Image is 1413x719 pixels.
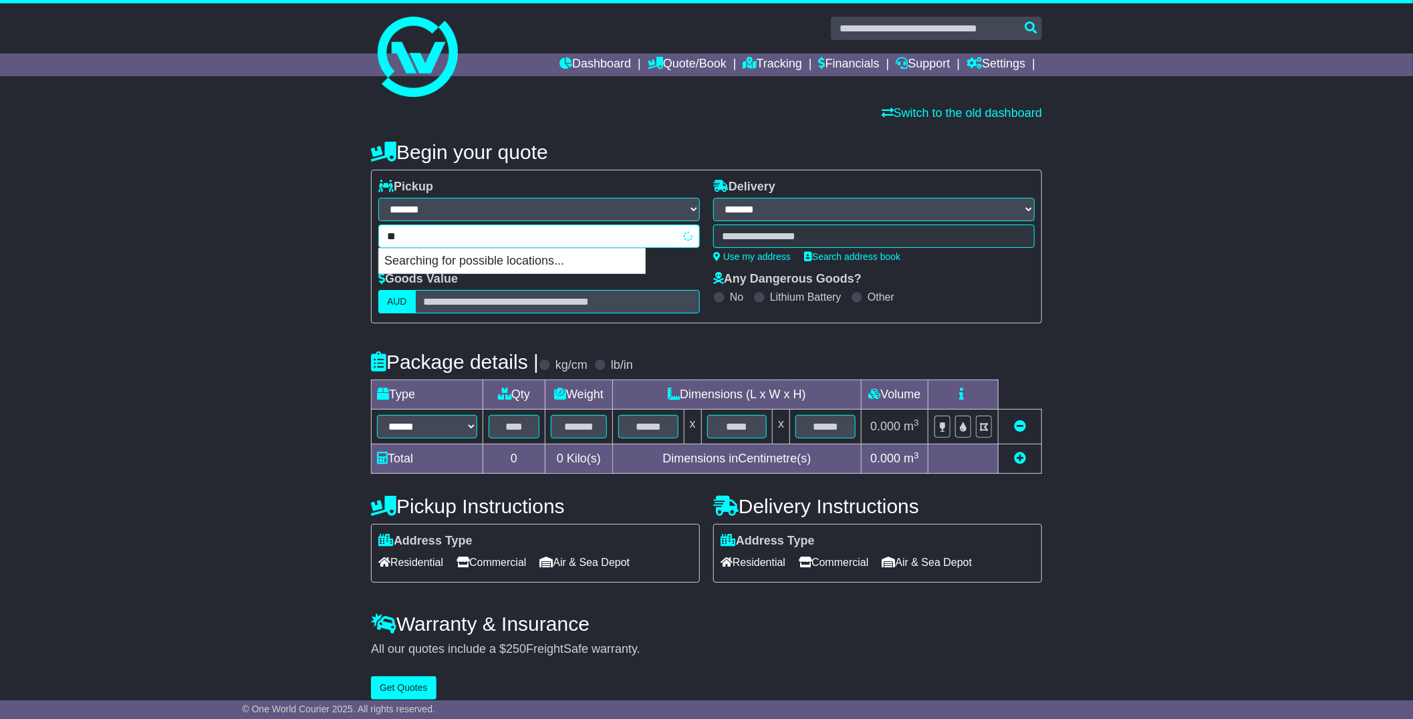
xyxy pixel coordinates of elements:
span: Residential [378,552,443,573]
span: 250 [506,642,526,656]
a: Use my address [713,251,791,262]
label: Address Type [378,534,473,549]
label: Lithium Battery [770,291,842,303]
button: Get Quotes [371,676,436,700]
h4: Package details | [371,351,539,373]
td: Type [372,380,483,410]
span: m [904,420,919,433]
label: No [730,291,743,303]
a: Remove this item [1014,420,1026,433]
td: Dimensions (L x W x H) [612,380,861,410]
a: Financials [819,53,880,76]
span: 0.000 [870,420,900,433]
td: x [684,410,701,444]
sup: 3 [914,418,919,428]
label: Delivery [713,180,775,194]
label: kg/cm [555,358,588,373]
label: AUD [378,290,416,313]
h4: Delivery Instructions [713,495,1042,517]
span: Commercial [457,552,526,573]
span: © One World Courier 2025. All rights reserved. [242,704,435,714]
td: Dimensions in Centimetre(s) [612,444,861,474]
td: Total [372,444,483,474]
a: Switch to the old dashboard [882,106,1042,120]
h4: Warranty & Insurance [371,613,1042,635]
a: Dashboard [559,53,631,76]
span: m [904,452,919,465]
label: Other [868,291,894,303]
td: Kilo(s) [545,444,613,474]
p: Searching for possible locations... [379,249,645,274]
h4: Pickup Instructions [371,495,700,517]
td: Qty [483,380,545,410]
td: 0 [483,444,545,474]
a: Settings [967,53,1025,76]
span: Air & Sea Depot [882,552,973,573]
a: Add new item [1014,452,1026,465]
td: Volume [861,380,928,410]
label: Pickup [378,180,433,194]
a: Tracking [743,53,802,76]
h4: Begin your quote [371,141,1042,163]
label: lb/in [611,358,633,373]
span: 0 [557,452,563,465]
td: Weight [545,380,613,410]
span: Air & Sea Depot [540,552,630,573]
label: Goods Value [378,272,458,287]
div: All our quotes include a $ FreightSafe warranty. [371,642,1042,657]
sup: 3 [914,450,919,460]
td: x [773,410,790,444]
span: Commercial [799,552,868,573]
a: Support [896,53,950,76]
label: Any Dangerous Goods? [713,272,862,287]
label: Address Type [721,534,815,549]
span: Residential [721,552,785,573]
a: Quote/Book [648,53,727,76]
a: Search address book [804,251,900,262]
span: 0.000 [870,452,900,465]
typeahead: Please provide city [378,225,700,248]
